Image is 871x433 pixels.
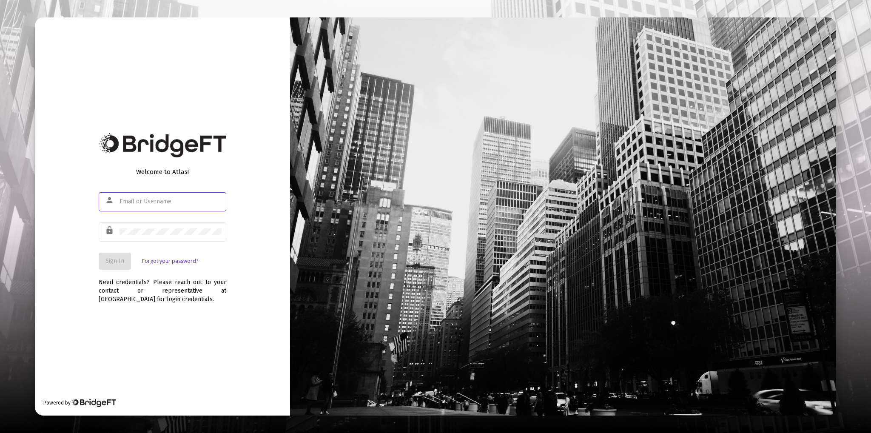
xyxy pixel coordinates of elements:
[105,225,115,236] mat-icon: lock
[105,195,115,205] mat-icon: person
[99,133,226,157] img: Bridge Financial Technology Logo
[105,257,124,265] span: Sign In
[43,399,116,407] div: Powered by
[142,257,198,265] a: Forgot your password?
[71,399,116,407] img: Bridge Financial Technology Logo
[99,253,131,270] button: Sign In
[99,168,226,176] div: Welcome to Atlas!
[99,270,226,304] div: Need credentials? Please reach out to your contact or representative at [GEOGRAPHIC_DATA] for log...
[120,198,222,205] input: Email or Username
